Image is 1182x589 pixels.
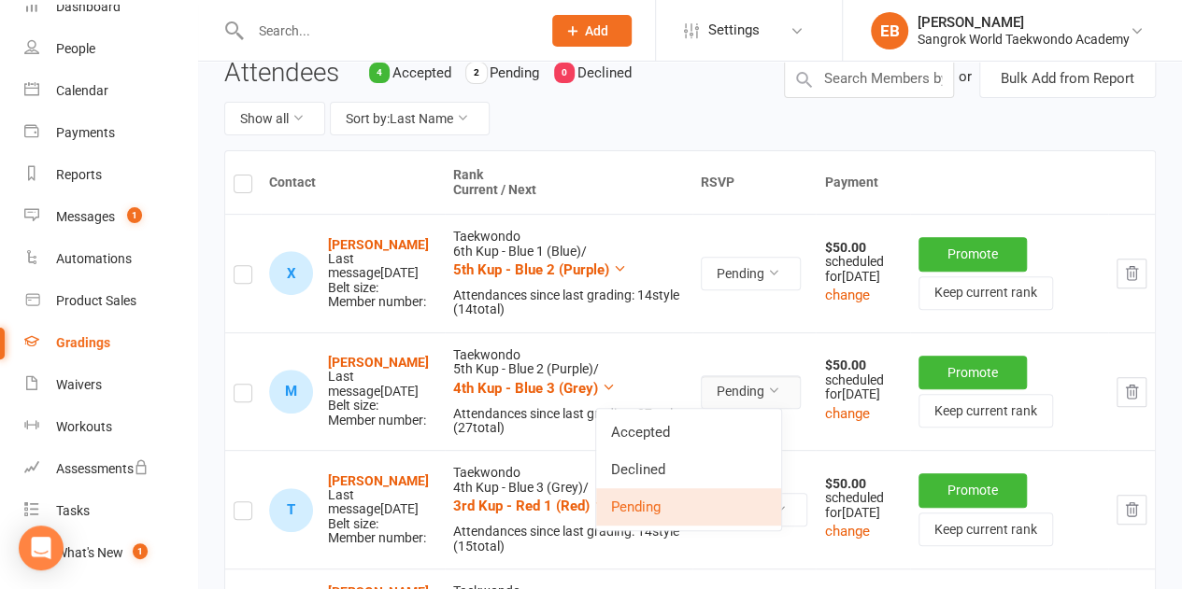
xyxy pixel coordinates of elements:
[224,102,325,135] button: Show all
[261,151,445,214] th: Contact
[959,59,972,94] div: or
[490,64,539,81] span: Pending
[56,503,90,518] div: Tasks
[919,276,1053,310] button: Keep current rank
[56,251,132,266] div: Automations
[56,461,149,476] div: Assessments
[824,240,865,255] strong: $50.00
[24,448,197,490] a: Assessments
[585,23,608,38] span: Add
[918,14,1130,31] div: [PERSON_NAME]
[224,59,339,88] h3: Attendees
[445,151,692,214] th: Rank Current / Next
[24,28,197,70] a: People
[919,473,1027,507] button: Promote
[269,488,313,532] div: Tim Gill
[824,241,902,284] div: scheduled for [DATE]
[330,102,490,135] button: Sort by:Last Name
[24,70,197,112] a: Calendar
[24,280,197,322] a: Product Sales
[445,332,692,451] td: Taekwondo 5th Kup - Blue 2 (Purple) /
[328,370,436,399] div: Last message [DATE]
[328,474,436,546] div: Belt size: Member number:
[328,237,429,252] a: [PERSON_NAME]
[328,473,429,488] a: [PERSON_NAME]
[328,238,436,310] div: Belt size: Member number:
[328,355,429,370] a: [PERSON_NAME]
[56,377,102,392] div: Waivers
[24,112,197,154] a: Payments
[445,450,692,568] td: Taekwondo 4th Kup - Blue 3 (Grey) /
[692,151,816,214] th: RSVP
[824,402,869,425] button: change
[824,477,902,520] div: scheduled for [DATE]
[24,154,197,196] a: Reports
[466,63,487,83] div: 2
[445,214,692,332] td: Taekwondo 6th Kup - Blue 1 (Blue) /
[552,15,632,47] button: Add
[596,414,781,451] a: Accepted
[824,358,865,372] strong: $50.00
[919,356,1027,389] button: Promote
[56,83,108,98] div: Calendar
[919,394,1053,428] button: Keep current rank
[24,196,197,238] a: Messages 1
[127,207,142,223] span: 1
[918,31,1130,48] div: Sangrok World Taekwondo Academy
[133,543,148,559] span: 1
[453,407,684,436] div: Attendances since last grading: 27 style ( 27 total)
[453,261,609,278] span: 5th Kup - Blue 2 (Purple)
[56,545,123,560] div: What's New
[328,488,436,517] div: Last message [DATE]
[56,293,136,308] div: Product Sales
[453,525,684,554] div: Attendances since last grading: 14 style ( 15 total)
[979,59,1156,98] button: Bulk Add from Report
[392,64,451,81] span: Accepted
[816,151,1155,214] th: Payment
[453,288,684,317] div: Attendances since last grading: 14 style ( 14 total)
[24,490,197,532] a: Tasks
[328,252,436,281] div: Last message [DATE]
[453,498,590,514] span: 3rd Kup - Red 1 (Red)
[269,251,313,295] div: Xavier Baldwin
[824,520,869,542] button: change
[871,12,908,49] div: EB
[19,526,64,570] div: Open Intercom Messenger
[56,335,110,350] div: Gradings
[453,380,598,397] span: 4th Kup - Blue 3 (Grey)
[56,167,102,182] div: Reports
[245,18,528,44] input: Search...
[554,63,575,83] div: 0
[453,377,616,400] button: 4th Kup - Blue 3 (Grey)
[701,375,801,409] button: Pending
[453,495,607,517] button: 3rd Kup - Red 1 (Red)
[24,532,197,574] a: What's New1
[328,356,436,428] div: Belt size: Member number:
[24,322,197,364] a: Gradings
[24,406,197,448] a: Workouts
[784,59,954,98] input: Search Members by name
[919,237,1027,271] button: Promote
[824,284,869,306] button: change
[453,259,627,281] button: 5th Kup - Blue 2 (Purple)
[824,358,902,401] div: scheduled for [DATE]
[269,370,313,414] div: Max Bywood
[56,209,115,224] div: Messages
[824,476,865,491] strong: $50.00
[577,64,632,81] span: Declined
[24,238,197,280] a: Automations
[56,419,112,434] div: Workouts
[596,451,781,488] a: Declined
[56,125,115,140] div: Payments
[24,364,197,406] a: Waivers
[919,512,1053,546] button: Keep current rank
[708,9,760,51] span: Settings
[596,488,781,526] a: Pending
[701,257,801,290] button: Pending
[369,63,390,83] div: 4
[56,41,95,56] div: People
